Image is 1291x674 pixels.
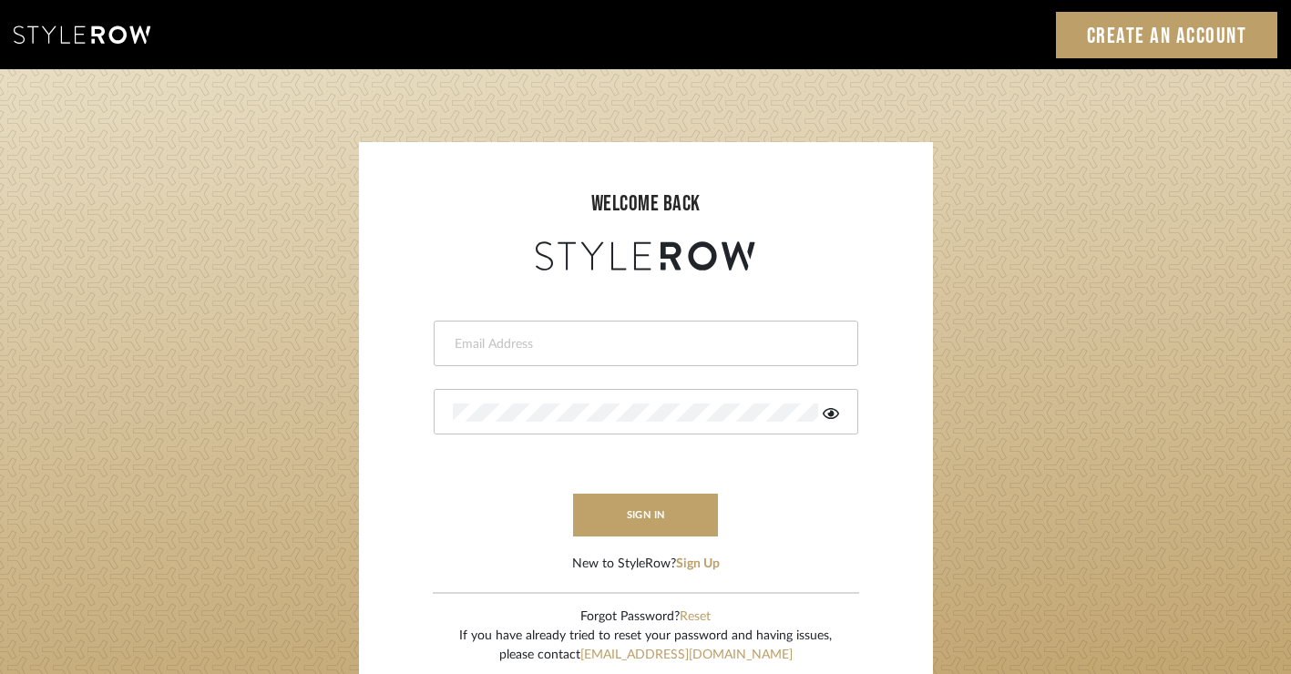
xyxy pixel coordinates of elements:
div: welcome back [377,188,915,220]
a: [EMAIL_ADDRESS][DOMAIN_NAME] [580,648,793,661]
div: Forgot Password? [459,608,832,627]
button: Reset [680,608,711,627]
div: If you have already tried to reset your password and having issues, please contact [459,627,832,665]
button: Sign Up [676,555,720,574]
a: Create an Account [1056,12,1278,58]
input: Email Address [453,335,835,353]
button: sign in [573,494,719,536]
div: New to StyleRow? [572,555,720,574]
